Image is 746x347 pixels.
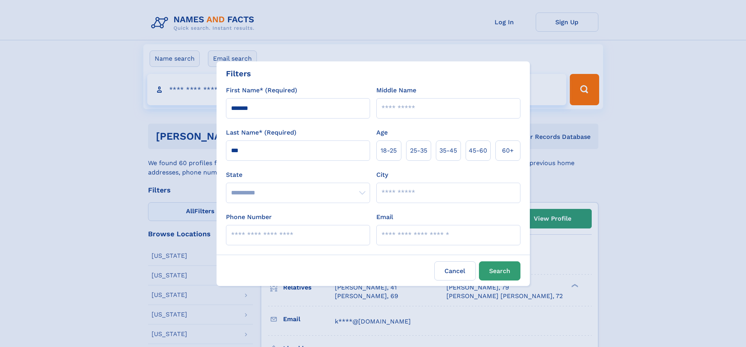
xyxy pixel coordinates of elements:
label: Cancel [434,261,476,280]
label: Email [376,212,393,222]
label: Last Name* (Required) [226,128,296,137]
label: City [376,170,388,180]
span: 25‑35 [410,146,427,155]
label: Phone Number [226,212,272,222]
label: Middle Name [376,86,416,95]
span: 35‑45 [439,146,457,155]
button: Search [479,261,520,280]
span: 45‑60 [469,146,487,155]
div: Filters [226,68,251,79]
label: First Name* (Required) [226,86,297,95]
label: State [226,170,370,180]
span: 18‑25 [381,146,397,155]
label: Age [376,128,388,137]
span: 60+ [502,146,514,155]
